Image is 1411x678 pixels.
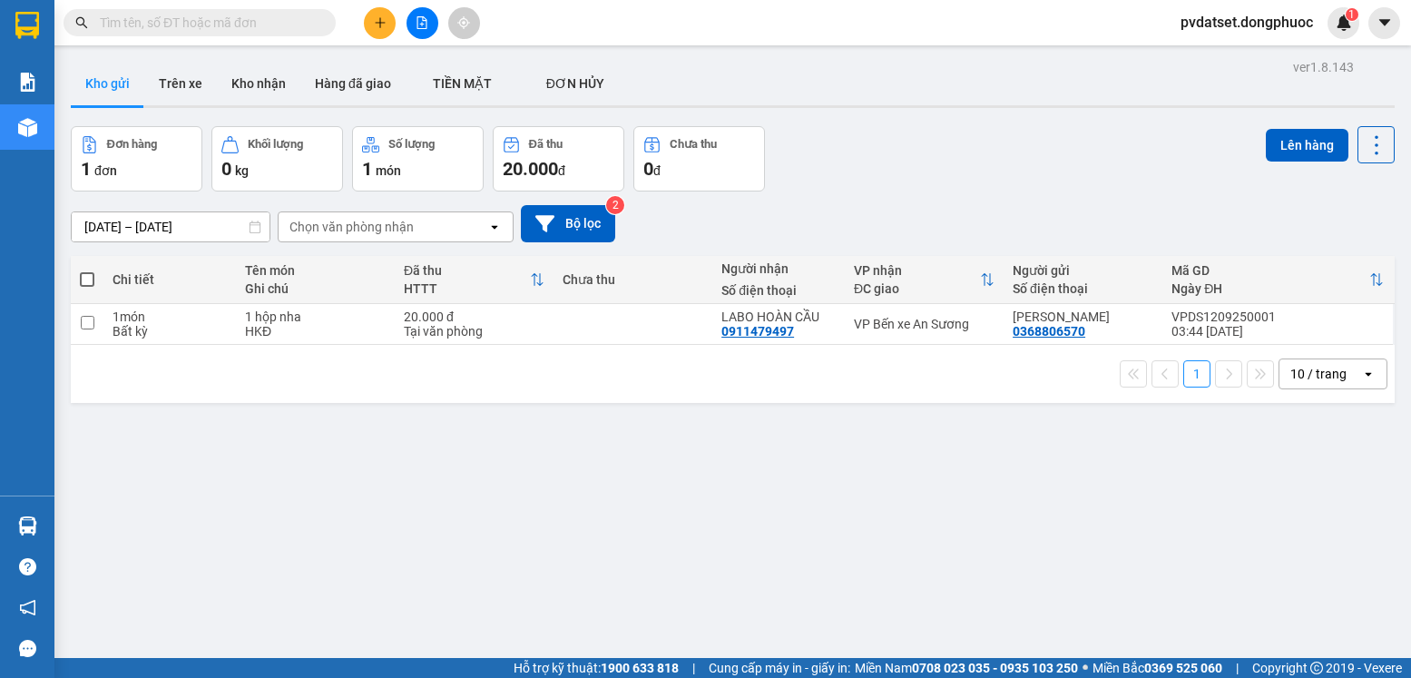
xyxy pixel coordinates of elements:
[300,62,406,105] button: Hàng đã giao
[289,218,414,236] div: Chọn văn phòng nhận
[653,163,661,178] span: đ
[404,281,530,296] div: HTTT
[1336,15,1352,31] img: icon-new-feature
[563,272,703,287] div: Chưa thu
[1368,7,1400,39] button: caret-down
[72,212,269,241] input: Select a date range.
[395,256,554,304] th: Toggle SortBy
[352,126,484,192] button: Số lượng1món
[1083,664,1088,672] span: ⚪️
[601,661,679,675] strong: 1900 633 818
[1377,15,1393,31] span: caret-down
[1310,662,1323,674] span: copyright
[854,281,980,296] div: ĐC giao
[845,256,1004,304] th: Toggle SortBy
[407,7,438,39] button: file-add
[1361,367,1376,381] svg: open
[245,281,386,296] div: Ghi chú
[1171,281,1369,296] div: Ngày ĐH
[217,62,300,105] button: Kho nhận
[81,158,91,180] span: 1
[71,126,202,192] button: Đơn hàng1đơn
[404,310,544,324] div: 20.000 đ
[94,163,117,178] span: đơn
[1166,11,1328,34] span: pvdatset.dongphuoc
[606,196,624,214] sup: 2
[1144,661,1222,675] strong: 0369 525 060
[721,324,794,339] div: 0911479497
[18,73,37,92] img: solution-icon
[493,126,624,192] button: Đã thu20.000đ
[100,13,314,33] input: Tìm tên, số ĐT hoặc mã đơn
[1013,263,1153,278] div: Người gửi
[1171,310,1384,324] div: VPDS1209250001
[15,12,39,39] img: logo-vxr
[18,118,37,137] img: warehouse-icon
[503,158,558,180] span: 20.000
[546,76,604,91] span: ĐƠN HỦY
[692,658,695,678] span: |
[376,163,401,178] span: món
[364,7,396,39] button: plus
[1290,365,1347,383] div: 10 / trang
[113,272,227,287] div: Chi tiết
[721,310,836,324] div: LABO HOÀN CẦU
[457,16,470,29] span: aim
[448,7,480,39] button: aim
[643,158,653,180] span: 0
[113,324,227,339] div: Bất kỳ
[721,283,836,298] div: Số điện thoại
[1162,256,1393,304] th: Toggle SortBy
[529,138,563,151] div: Đã thu
[1171,263,1369,278] div: Mã GD
[1348,8,1355,21] span: 1
[1346,8,1358,21] sup: 1
[388,138,435,151] div: Số lượng
[855,658,1078,678] span: Miền Nam
[416,16,428,29] span: file-add
[19,599,36,616] span: notification
[721,261,836,276] div: Người nhận
[1013,310,1153,324] div: MINH KHANG
[433,76,492,91] span: TIỀN MẶT
[19,558,36,575] span: question-circle
[71,62,144,105] button: Kho gửi
[1013,281,1153,296] div: Số điện thoại
[1093,658,1222,678] span: Miền Bắc
[362,158,372,180] span: 1
[245,324,386,339] div: HKĐ
[19,640,36,657] span: message
[235,163,249,178] span: kg
[1293,57,1354,77] div: ver 1.8.143
[854,317,995,331] div: VP Bến xe An Sương
[245,263,386,278] div: Tên món
[221,158,231,180] span: 0
[521,205,615,242] button: Bộ lọc
[113,310,227,324] div: 1 món
[709,658,850,678] span: Cung cấp máy in - giấy in:
[633,126,765,192] button: Chưa thu0đ
[912,661,1078,675] strong: 0708 023 035 - 0935 103 250
[18,516,37,536] img: warehouse-icon
[248,138,303,151] div: Khối lượng
[854,263,980,278] div: VP nhận
[487,220,502,234] svg: open
[1266,129,1348,162] button: Lên hàng
[514,658,679,678] span: Hỗ trợ kỹ thuật:
[558,163,565,178] span: đ
[1183,360,1210,388] button: 1
[1171,324,1384,339] div: 03:44 [DATE]
[75,16,88,29] span: search
[245,310,386,324] div: 1 hộp nha
[374,16,387,29] span: plus
[670,138,717,151] div: Chưa thu
[1013,324,1085,339] div: 0368806570
[404,263,530,278] div: Đã thu
[1236,658,1239,678] span: |
[144,62,217,105] button: Trên xe
[404,324,544,339] div: Tại văn phòng
[211,126,343,192] button: Khối lượng0kg
[107,138,157,151] div: Đơn hàng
